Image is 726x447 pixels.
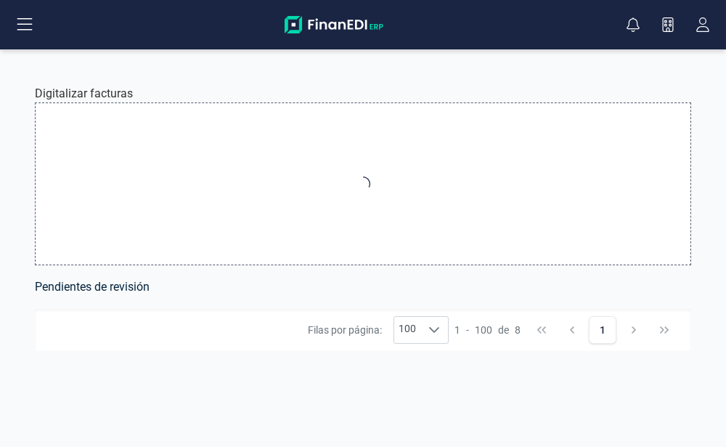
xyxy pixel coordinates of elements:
[475,323,492,337] span: 100
[454,323,521,337] div: -
[498,323,509,337] span: de
[515,323,521,337] span: 8
[35,277,691,297] h6: Pendientes de revisión
[589,316,616,344] button: Page 1
[650,316,678,344] button: Last Page
[394,317,420,343] span: 100
[528,316,555,344] button: First Page
[558,316,586,344] button: Previous Page
[620,316,648,344] button: Next Page
[454,323,460,337] span: 1
[35,85,133,102] p: Digitalizar facturas
[285,16,383,33] img: Logo Finanedi
[308,316,449,344] div: Filas por página:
